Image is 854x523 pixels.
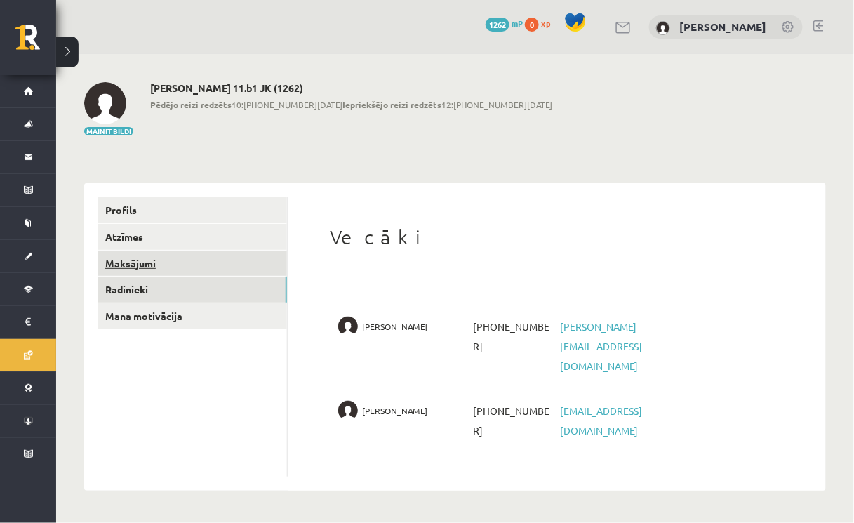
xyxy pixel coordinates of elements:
a: [PERSON_NAME][EMAIL_ADDRESS][DOMAIN_NAME] [560,320,642,372]
a: Rīgas 1. Tālmācības vidusskola [15,25,56,60]
a: Radinieki [98,277,287,303]
b: Iepriekšējo reizi redzēts [342,99,441,110]
a: 0 xp [525,18,557,29]
a: [PERSON_NAME] [679,20,767,34]
a: [EMAIL_ADDRESS][DOMAIN_NAME] [560,404,642,437]
span: 0 [525,18,539,32]
img: Vladimirs Gušcins [84,82,126,124]
h1: Vecāki [330,225,784,249]
span: [PHONE_NUMBER] [469,317,557,356]
span: [PERSON_NAME] [362,317,427,336]
span: 1262 [486,18,509,32]
img: Nataļja Saveļjeva [338,401,358,421]
button: Mainīt bildi [84,127,133,135]
span: [PHONE_NUMBER] [469,401,557,440]
a: Profils [98,197,287,223]
img: Oļegs Gušcins [338,317,358,336]
span: xp [541,18,550,29]
b: Pēdējo reizi redzēts [150,99,232,110]
a: 1262 mP [486,18,523,29]
img: Vladimirs Gušcins [656,21,670,35]
span: 10:[PHONE_NUMBER][DATE] 12:[PHONE_NUMBER][DATE] [150,98,552,111]
a: Mana motivācija [98,303,287,329]
span: [PERSON_NAME] [362,401,427,421]
h2: [PERSON_NAME] 11.b1 JK (1262) [150,82,552,94]
a: Atzīmes [98,224,287,250]
a: Maksājumi [98,251,287,277]
span: mP [512,18,523,29]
